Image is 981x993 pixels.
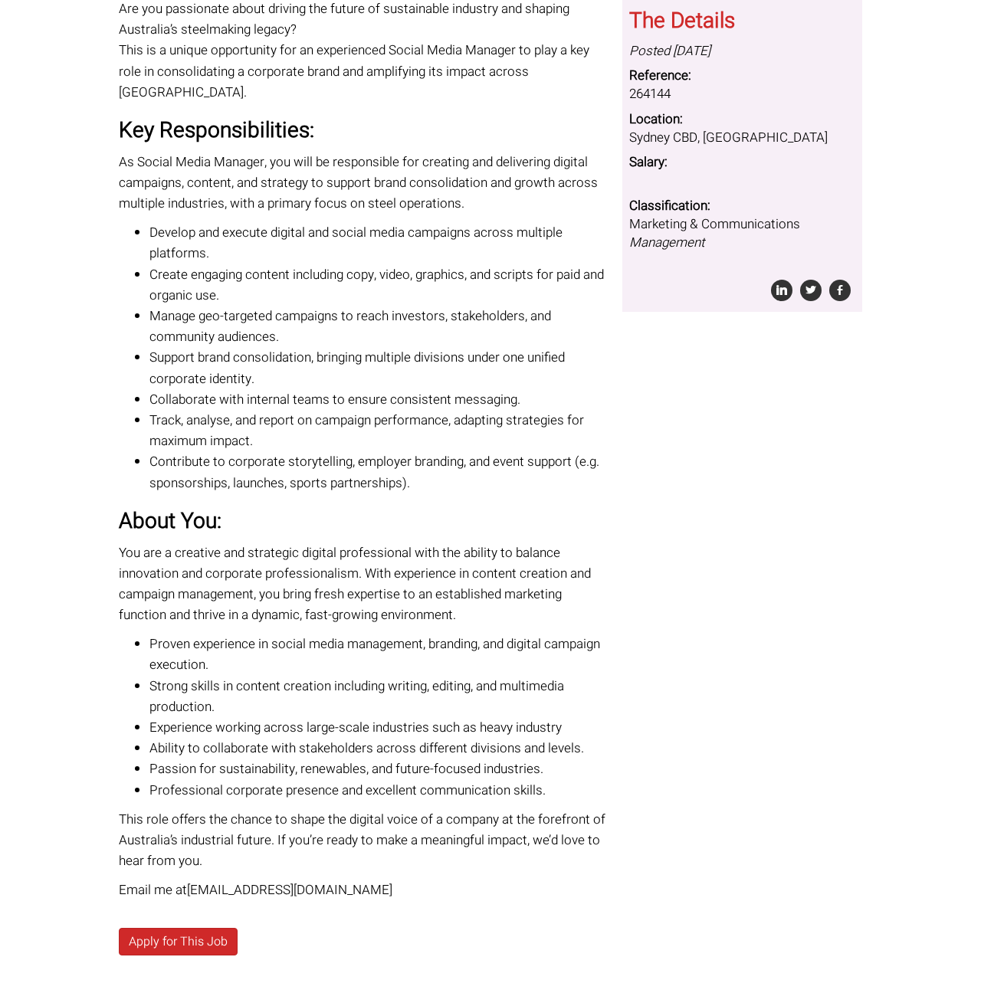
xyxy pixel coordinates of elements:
[629,67,855,85] dt: Reference:
[149,451,611,493] li: Contribute to corporate storytelling, employer branding, and event support (e.g. sponsorships, la...
[629,41,710,61] i: Posted [DATE]
[119,120,611,143] h3: Key Responsibilities:
[149,264,611,306] li: Create engaging content including copy, video, graphics, and scripts for paid and organic use.
[149,410,611,451] li: Track, analyse, and report on campaign performance, adapting strategies for maximum impact.
[119,928,238,956] a: Apply for This Job
[149,738,611,759] li: Ability to collaborate with stakeholders across different divisions and levels.
[629,233,704,252] i: Management
[629,85,855,103] dd: 264144
[629,215,855,253] dd: Marketing & Communications
[149,759,611,779] li: Passion for sustainability, renewables, and future-focused industries.
[149,717,611,738] li: Experience working across large-scale industries such as heavy industry
[119,809,611,872] p: This role offers the chance to shape the digital voice of a company at the forefront of Australia...
[119,542,611,626] p: You are a creative and strategic digital professional with the ability to balance innovation and ...
[119,880,611,900] p: Email me at [EMAIL_ADDRESS][DOMAIN_NAME]
[149,634,611,675] li: Proven experience in social media management, branding, and digital campaign execution.
[149,389,611,410] li: Collaborate with internal teams to ensure consistent messaging.
[629,197,855,215] dt: Classification:
[149,306,611,347] li: Manage geo-targeted campaigns to reach investors, stakeholders, and community audiences.
[629,153,855,172] dt: Salary:
[149,676,611,717] li: Strong skills in content creation including writing, editing, and multimedia production.
[119,152,611,215] p: As Social Media Manager, you will be responsible for creating and delivering digital campaigns, c...
[629,129,855,147] dd: Sydney CBD, [GEOGRAPHIC_DATA]
[629,10,855,34] h3: The Details
[149,780,611,801] li: Professional corporate presence and excellent communication skills.
[149,222,611,264] li: Develop and execute digital and social media campaigns across multiple platforms.
[149,347,611,388] li: Support brand consolidation, bringing multiple divisions under one unified corporate identity.
[119,510,611,534] h3: About You:
[629,110,855,129] dt: Location:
